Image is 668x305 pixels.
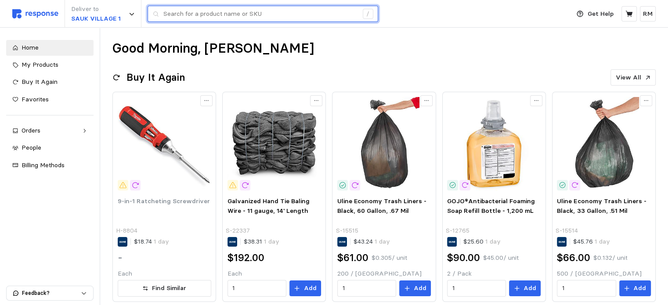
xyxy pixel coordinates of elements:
[562,280,611,296] input: Qty
[6,140,94,156] a: People
[232,280,281,296] input: Qty
[289,280,321,296] button: Add
[7,286,93,300] button: Feedback?
[118,280,211,297] button: Find Similar
[163,6,358,22] input: Search for a product name or SKU
[557,269,650,279] p: 500 / [GEOGRAPHIC_DATA]
[447,97,541,190] img: S-12765
[6,123,94,139] a: Orders
[342,280,391,296] input: Qty
[573,237,610,247] p: $45.76
[337,251,368,265] h2: $61.00
[354,237,390,247] p: $43.24
[463,237,501,247] p: $25.60
[118,197,210,205] span: 9-in-1 Ratcheting Screwdriver
[12,9,58,18] img: svg%3e
[557,197,646,215] span: Uline Economy Trash Liners - Black, 33 Gallon, .51 Mil
[373,237,390,245] span: 1 day
[593,253,627,263] p: $0.132 / unit
[414,283,426,293] p: Add
[226,226,250,236] p: S-22337
[571,6,619,22] button: Get Help
[633,283,646,293] p: Add
[22,161,65,169] span: Billing Methods
[112,40,314,57] h1: Good Morning, [PERSON_NAME]
[118,97,211,190] img: H-8804
[616,73,641,83] p: View All
[227,269,321,279] p: Each
[22,78,58,86] span: Buy It Again
[372,253,407,263] p: $0.305 / unit
[22,95,49,103] span: Favorites
[363,9,373,19] div: /
[6,57,94,73] a: My Products
[227,197,310,215] span: Galvanized Hand Tie Baling Wire - 11 gauge, 14' Length
[483,253,519,263] p: $45.00 / unit
[337,269,431,279] p: 200 / [GEOGRAPHIC_DATA]
[126,71,185,84] h2: Buy It Again
[22,289,81,297] p: Feedback?
[152,237,169,245] span: 1 day
[22,43,39,51] span: Home
[22,144,41,151] span: People
[116,226,137,236] p: H-8804
[446,226,469,236] p: S-12765
[134,237,169,247] p: $18.74
[640,6,656,22] button: RM
[152,283,186,293] p: Find Similar
[588,9,614,19] p: Get Help
[22,61,58,68] span: My Products
[447,251,480,265] h2: $90.00
[337,197,426,215] span: Uline Economy Trash Liners - Black, 60 Gallon, .67 Mil
[556,226,578,236] p: S-15514
[6,92,94,108] a: Favorites
[118,251,123,265] h2: -
[593,237,610,245] span: 1 day
[524,283,536,293] p: Add
[619,280,651,296] button: Add
[484,237,501,245] span: 1 day
[557,251,590,265] h2: $66.00
[447,197,535,215] span: GOJO®Antibacterial Foaming Soap Refill Bottle - 1,200 mL
[118,269,211,279] p: Each
[71,14,121,24] p: SAUK VILLAGE 1
[227,251,264,265] h2: $192.00
[71,4,121,14] p: Deliver to
[6,40,94,56] a: Home
[337,97,431,190] img: S-15515
[452,280,501,296] input: Qty
[509,280,541,296] button: Add
[557,97,650,190] img: S-15514
[643,9,653,19] p: RM
[262,237,279,245] span: 1 day
[336,226,358,236] p: S-15515
[447,269,541,279] p: 2 / Pack
[6,74,94,90] a: Buy It Again
[6,158,94,173] a: Billing Methods
[244,237,279,247] p: $38.31
[227,97,321,190] img: S-22337
[399,280,431,296] button: Add
[303,283,316,293] p: Add
[22,126,78,136] div: Orders
[610,69,656,86] button: View All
